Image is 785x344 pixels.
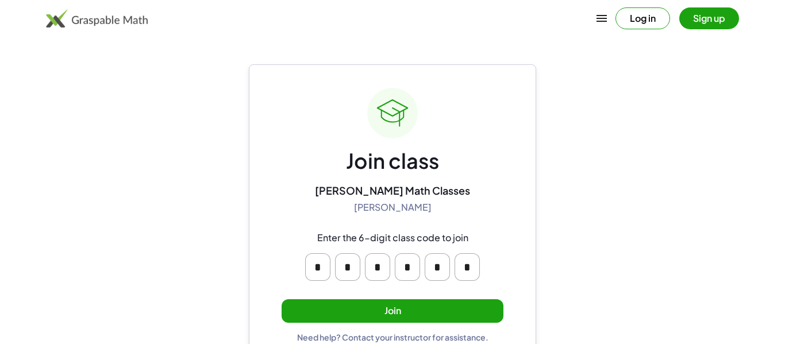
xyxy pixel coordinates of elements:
[395,253,420,281] input: Please enter OTP character 4
[365,253,390,281] input: Please enter OTP character 3
[282,299,503,323] button: Join
[297,332,488,342] div: Need help? Contact your instructor for assistance.
[305,253,330,281] input: Please enter OTP character 1
[315,184,470,197] div: [PERSON_NAME] Math Classes
[679,7,739,29] button: Sign up
[346,148,439,175] div: Join class
[354,202,432,214] div: [PERSON_NAME]
[455,253,480,281] input: Please enter OTP character 6
[425,253,450,281] input: Please enter OTP character 5
[317,232,468,244] div: Enter the 6-digit class code to join
[615,7,670,29] button: Log in
[335,253,360,281] input: Please enter OTP character 2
